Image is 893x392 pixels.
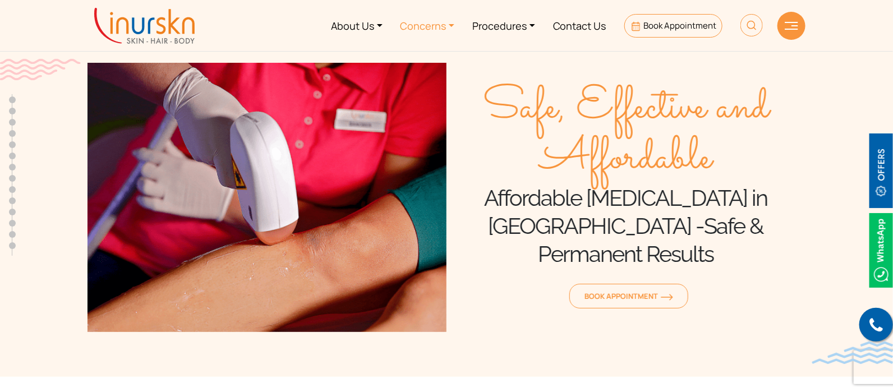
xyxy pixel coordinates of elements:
img: HeaderSearch [740,14,763,36]
a: Contact Us [544,4,615,47]
span: Safe, Effective and Affordable [446,83,805,184]
a: About Us [322,4,392,47]
h1: Affordable [MEDICAL_DATA] in [GEOGRAPHIC_DATA] -Safe & Permanent Results [446,184,805,268]
img: Whatsappicon [869,213,893,288]
span: Book Appointment [584,291,673,301]
img: inurskn-logo [94,8,195,44]
a: Book Appointmentorange-arrow [569,284,688,308]
img: hamLine.svg [785,22,798,30]
a: Concerns [392,4,464,47]
a: Book Appointment [624,14,722,38]
span: Book Appointment [643,20,716,31]
img: bluewave [812,342,893,364]
a: Procedures [463,4,544,47]
img: offerBt [869,133,893,208]
a: Whatsappicon [869,243,893,255]
img: orange-arrow [661,294,673,301]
